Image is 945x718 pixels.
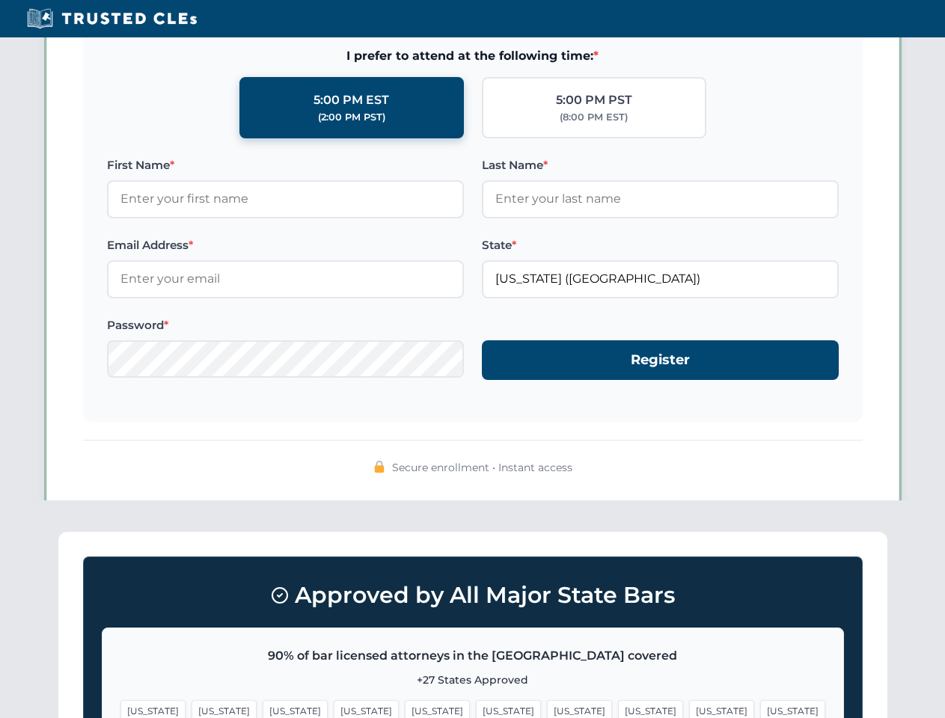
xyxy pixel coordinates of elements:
[392,459,572,476] span: Secure enrollment • Instant access
[482,180,839,218] input: Enter your last name
[102,575,844,616] h3: Approved by All Major State Bars
[373,461,385,473] img: 🔒
[107,156,464,174] label: First Name
[556,90,632,110] div: 5:00 PM PST
[482,236,839,254] label: State
[482,340,839,380] button: Register
[107,46,839,66] span: I prefer to attend at the following time:
[318,110,385,125] div: (2:00 PM PST)
[107,260,464,298] input: Enter your email
[560,110,628,125] div: (8:00 PM EST)
[482,156,839,174] label: Last Name
[482,260,839,298] input: Florida (FL)
[22,7,201,30] img: Trusted CLEs
[314,90,389,110] div: 5:00 PM EST
[107,316,464,334] label: Password
[107,236,464,254] label: Email Address
[120,646,825,666] p: 90% of bar licensed attorneys in the [GEOGRAPHIC_DATA] covered
[107,180,464,218] input: Enter your first name
[120,672,825,688] p: +27 States Approved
